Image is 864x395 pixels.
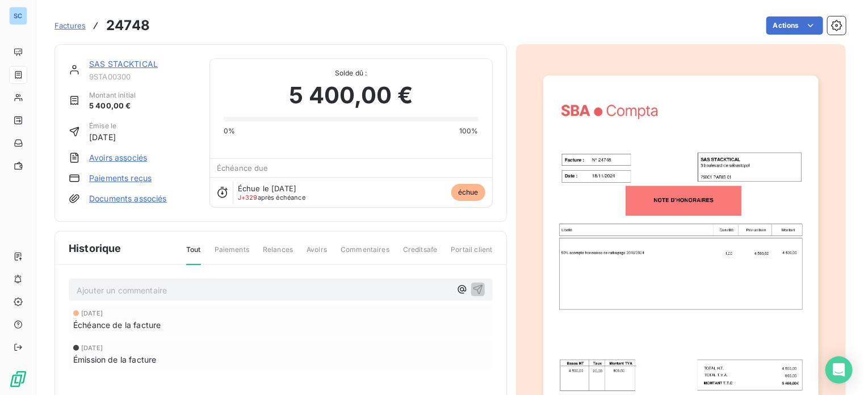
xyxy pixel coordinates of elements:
[73,319,161,331] span: Échéance de la facture
[341,245,389,264] span: Commentaires
[106,15,150,36] h3: 24748
[224,68,479,78] span: Solde dû :
[89,193,167,204] a: Documents associés
[89,90,136,100] span: Montant initial
[89,131,116,143] span: [DATE]
[54,21,86,30] span: Factures
[825,356,853,384] div: Open Intercom Messenger
[451,184,485,201] span: échue
[73,354,156,365] span: Émission de la facture
[263,245,293,264] span: Relances
[459,126,479,136] span: 100%
[89,152,147,163] a: Avoirs associés
[215,245,249,264] span: Paiements
[224,126,235,136] span: 0%
[9,370,27,388] img: Logo LeanPay
[307,245,327,264] span: Avoirs
[766,16,823,35] button: Actions
[186,245,201,265] span: Tout
[238,194,258,201] span: J+329
[89,173,152,184] a: Paiements reçus
[289,78,413,112] span: 5 400,00 €
[89,121,116,131] span: Émise le
[403,245,438,264] span: Creditsafe
[238,194,305,201] span: après échéance
[89,100,136,112] span: 5 400,00 €
[54,20,86,31] a: Factures
[238,184,296,193] span: Échue le [DATE]
[89,59,158,69] a: SAS STACKTICAL
[9,7,27,25] div: SC
[451,245,492,264] span: Portail client
[69,241,121,256] span: Historique
[217,163,269,173] span: Échéance due
[89,72,196,81] span: 9STA00300
[81,344,103,351] span: [DATE]
[81,310,103,317] span: [DATE]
